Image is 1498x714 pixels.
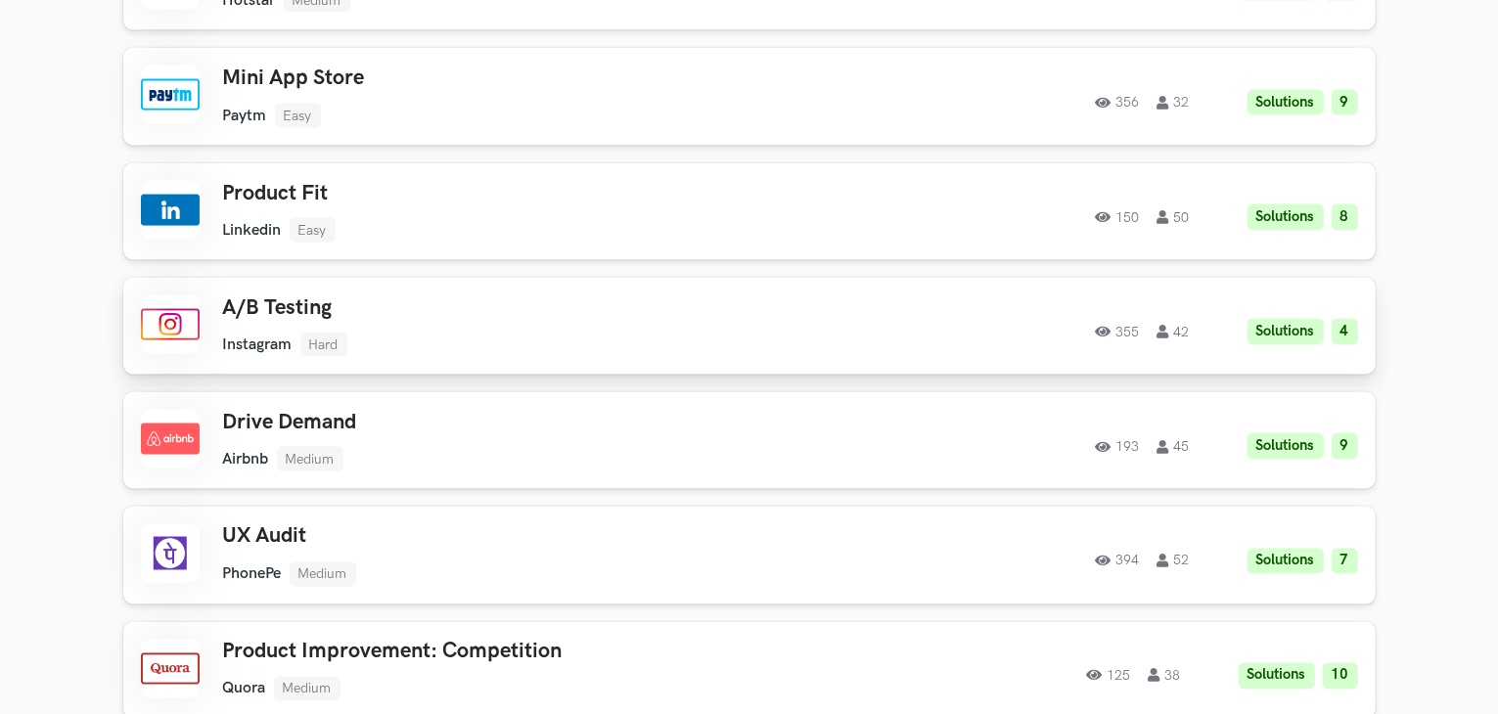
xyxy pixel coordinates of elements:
[1158,440,1190,454] span: 45
[1096,555,1140,568] span: 394
[223,221,282,240] li: Linkedin
[223,295,779,321] h3: A/B Testing
[290,218,336,243] li: Easy
[1158,555,1190,568] span: 52
[1096,325,1140,338] span: 355
[1323,663,1358,690] li: 10
[300,333,347,357] li: Hard
[223,450,269,469] li: Airbnb
[1158,325,1190,338] span: 42
[123,48,1376,145] a: Mini App Store Paytm Easy 356 32 Solutions 9
[123,392,1376,489] a: Drive Demand Airbnb Medium 193 45 Solutions 9
[223,565,282,584] li: PhonePe
[123,163,1376,260] a: Product Fit Linkedin Easy 150 50 Solutions 8
[223,66,779,91] h3: Mini App Store
[1248,204,1324,231] li: Solutions
[223,524,779,550] h3: UX Audit
[1248,549,1324,575] li: Solutions
[223,410,779,435] h3: Drive Demand
[1149,669,1181,683] span: 38
[290,562,356,587] li: Medium
[1158,96,1190,110] span: 32
[274,677,340,701] li: Medium
[1332,549,1358,575] li: 7
[1096,440,1140,454] span: 193
[1248,433,1324,460] li: Solutions
[1087,669,1131,683] span: 125
[1332,204,1358,231] li: 8
[1158,210,1190,224] span: 50
[1248,90,1324,116] li: Solutions
[277,447,343,471] li: Medium
[275,104,321,128] li: Easy
[223,640,779,665] h3: Product Improvement: Competition
[1332,319,1358,345] li: 4
[1096,96,1140,110] span: 356
[1332,433,1358,460] li: 9
[223,181,779,206] h3: Product Fit
[123,507,1376,603] a: UX Audit PhonePe Medium 394 52 Solutions 7
[223,680,266,698] li: Quora
[123,278,1376,375] a: A/B Testing Instagram Hard 355 42 Solutions 4
[1239,663,1315,690] li: Solutions
[1248,319,1324,345] li: Solutions
[1096,210,1140,224] span: 150
[1332,90,1358,116] li: 9
[223,335,293,354] li: Instagram
[223,107,267,125] li: Paytm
